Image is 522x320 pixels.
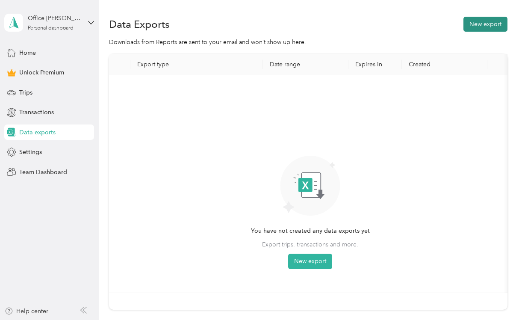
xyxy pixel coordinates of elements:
[109,38,507,47] div: Downloads from Reports are sent to your email and won’t show up here.
[19,168,67,177] span: Team Dashboard
[130,54,263,75] th: Export type
[19,148,42,157] span: Settings
[28,26,74,31] div: Personal dashboard
[19,128,56,137] span: Data exports
[463,17,507,32] button: New export
[288,254,332,269] button: New export
[251,226,370,236] span: You have not created any data exports yet
[402,54,487,75] th: Created
[263,54,348,75] th: Date range
[19,88,32,97] span: Trips
[19,108,54,117] span: Transactions
[5,307,48,316] button: Help center
[262,240,358,249] span: Export trips, transactions and more.
[474,272,522,320] iframe: Everlance-gr Chat Button Frame
[348,54,402,75] th: Expires in
[109,20,170,29] h1: Data Exports
[19,48,36,57] span: Home
[28,14,81,23] div: Office [PERSON_NAME] Team
[19,68,64,77] span: Unlock Premium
